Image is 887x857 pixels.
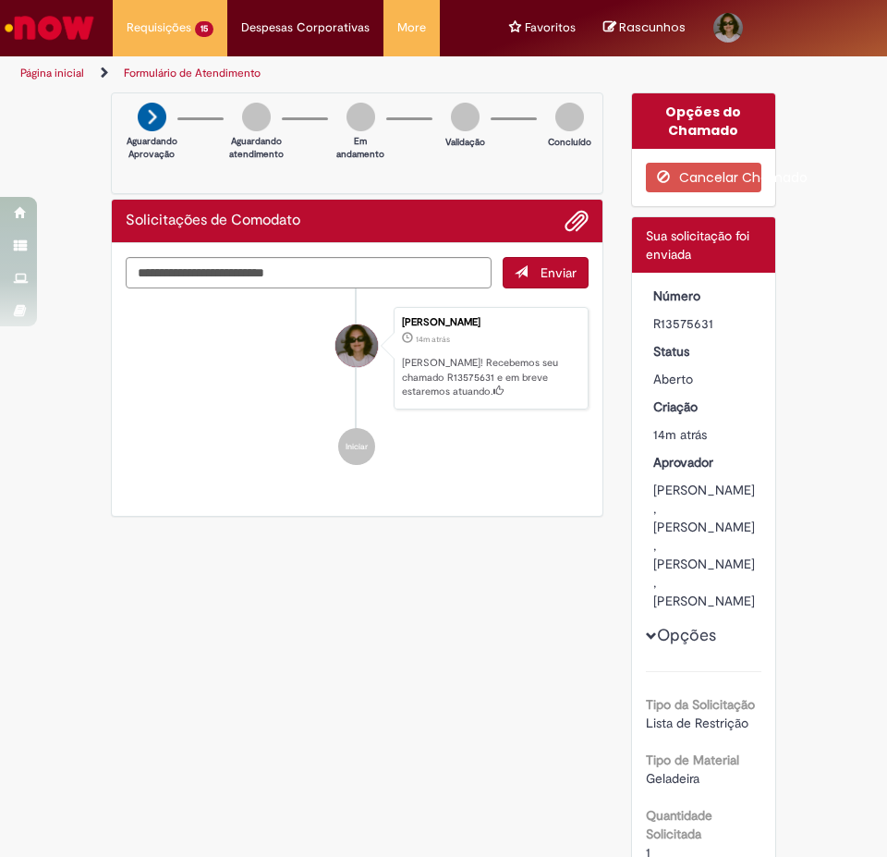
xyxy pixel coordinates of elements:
[126,213,300,229] h2: Solicitações de Comodato Histórico de tíquete
[603,18,686,36] a: No momento, sua lista de rascunhos tem 0 Itens
[639,398,770,416] dt: Criação
[646,227,749,263] span: Sua solicitação foi enviada
[632,93,776,149] div: Opções do Chamado
[541,264,577,281] span: Enviar
[126,257,492,288] textarea: Digite sua mensagem aqui...
[653,426,707,443] span: 14m atrás
[416,334,450,345] time: 29/09/2025 10:16:36
[639,453,770,471] dt: Aprovador
[639,342,770,361] dt: Status
[653,426,707,443] time: 29/09/2025 10:16:36
[565,209,589,233] button: Adicionar anexos
[126,307,589,410] li: Nicole Ingrid Andrade Nogueira
[195,21,213,37] span: 15
[653,370,756,388] div: Aberto
[402,356,577,399] p: [PERSON_NAME]! Recebemos seu chamado R13575631 e em breve estaremos atuando.
[124,66,261,80] a: Formulário de Atendimento
[397,18,426,37] span: More
[14,56,430,91] ul: Trilhas de página
[416,334,450,345] span: 14m atrás
[646,752,739,768] b: Tipo de Material
[653,481,756,610] div: [PERSON_NAME], [PERSON_NAME], [PERSON_NAME], [PERSON_NAME]
[653,314,756,333] div: R13575631
[451,103,480,131] img: img-circle-grey.png
[646,696,755,713] b: Tipo da Solicitação
[639,287,770,305] dt: Número
[445,136,485,149] p: Validação
[229,135,284,162] p: Aguardando atendimento
[555,103,584,131] img: img-circle-grey.png
[646,770,699,787] span: Geladeira
[503,257,589,288] button: Enviar
[346,103,375,131] img: img-circle-grey.png
[138,103,166,131] img: arrow-next.png
[646,807,712,842] b: Quantidade Solicitada
[241,18,370,37] span: Despesas Corporativas
[2,9,97,46] img: ServiceNow
[548,136,591,149] p: Concluído
[646,163,762,192] button: Cancelar Chamado
[335,324,378,367] div: Nicole Ingrid Andrade Nogueira
[127,135,177,162] p: Aguardando Aprovação
[525,18,576,37] span: Favoritos
[242,103,271,131] img: img-circle-grey.png
[646,715,748,731] span: Lista de Restrição
[653,425,756,444] div: 29/09/2025 10:16:36
[127,18,191,37] span: Requisições
[336,135,384,162] p: Em andamento
[402,317,577,328] div: [PERSON_NAME]
[619,18,686,36] span: Rascunhos
[126,288,589,484] ul: Histórico de tíquete
[20,66,84,80] a: Página inicial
